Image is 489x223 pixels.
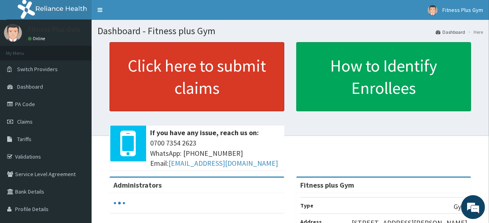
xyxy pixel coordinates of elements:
[436,29,465,35] a: Dashboard
[300,180,354,190] strong: Fitness plus Gym
[442,6,483,14] span: Fitness Plus Gym
[4,24,22,42] img: User Image
[454,202,467,212] p: Gym
[113,197,125,209] svg: audio-loading
[17,118,33,125] span: Claims
[150,138,280,169] span: 0700 7354 2623 WhatsApp: [PHONE_NUMBER] Email:
[28,26,80,33] p: Fitness Plus Gym
[150,128,259,137] b: If you have any issue, reach us on:
[113,180,162,190] b: Administrators
[168,159,278,168] a: [EMAIL_ADDRESS][DOMAIN_NAME]
[17,66,58,73] span: Switch Providers
[17,136,31,143] span: Tariffs
[296,42,471,111] a: How to Identify Enrollees
[428,5,438,15] img: User Image
[300,202,313,209] b: Type
[17,83,43,90] span: Dashboard
[466,29,483,35] li: Here
[110,42,284,111] a: Click here to submit claims
[28,36,47,41] a: Online
[98,26,483,36] h1: Dashboard - Fitness plus Gym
